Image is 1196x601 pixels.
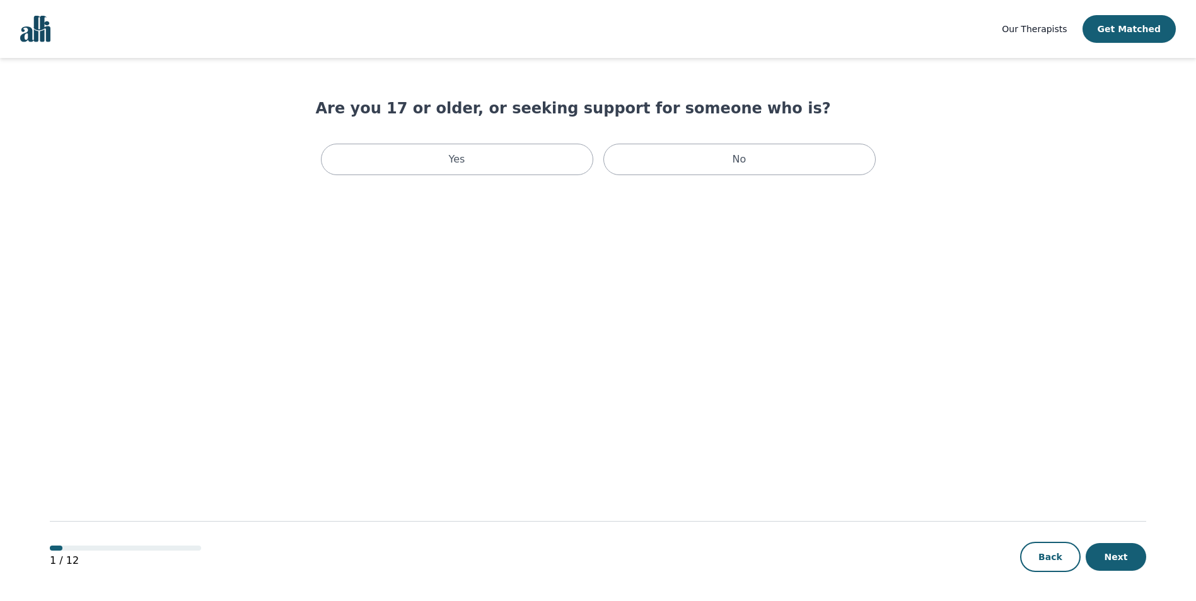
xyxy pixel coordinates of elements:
img: alli logo [20,16,50,42]
h1: Are you 17 or older, or seeking support for someone who is? [316,98,881,118]
p: No [733,152,746,167]
a: Our Therapists [1002,21,1067,37]
button: Back [1020,542,1081,572]
span: Our Therapists [1002,24,1067,34]
button: Get Matched [1083,15,1176,43]
button: Next [1086,543,1146,571]
p: Yes [449,152,465,167]
p: 1 / 12 [50,553,201,568]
